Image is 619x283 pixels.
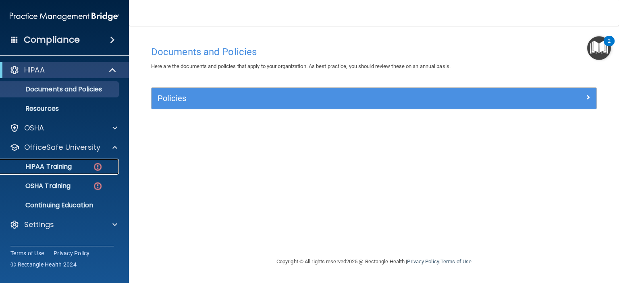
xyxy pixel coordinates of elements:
[10,220,117,229] a: Settings
[10,249,44,257] a: Terms of Use
[151,63,451,69] span: Here are the documents and policies that apply to your organization. As best practice, you should...
[158,94,479,103] h5: Policies
[10,65,117,75] a: HIPAA
[151,47,597,57] h4: Documents and Policies
[440,258,472,264] a: Terms of Use
[5,201,115,209] p: Continuing Education
[93,162,103,172] img: danger-circle.6113f641.png
[10,143,117,152] a: OfficeSafe University
[579,242,609,273] iframe: Drift Widget Chat Controller
[5,163,72,171] p: HIPAA Training
[24,143,100,152] p: OfficeSafe University
[608,41,611,52] div: 2
[93,181,103,191] img: danger-circle.6113f641.png
[227,249,521,275] div: Copyright © All rights reserved 2025 @ Rectangle Health | |
[10,123,117,133] a: OSHA
[407,258,439,264] a: Privacy Policy
[10,8,119,25] img: PMB logo
[587,36,611,60] button: Open Resource Center, 2 new notifications
[10,260,77,269] span: Ⓒ Rectangle Health 2024
[5,182,71,190] p: OSHA Training
[5,105,115,113] p: Resources
[24,65,45,75] p: HIPAA
[158,92,590,105] a: Policies
[24,34,80,45] h4: Compliance
[24,220,54,229] p: Settings
[5,85,115,93] p: Documents and Policies
[24,123,44,133] p: OSHA
[54,249,90,257] a: Privacy Policy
